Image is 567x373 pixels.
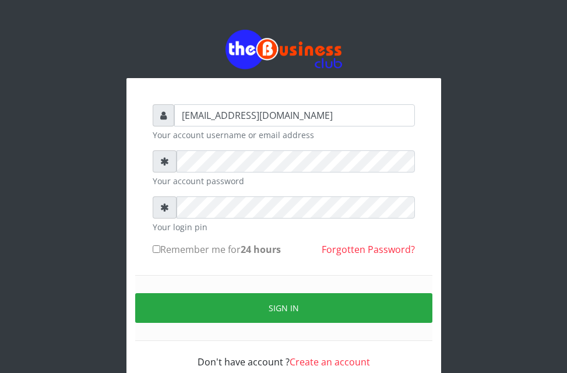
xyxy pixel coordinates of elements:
[322,243,415,256] a: Forgotten Password?
[241,243,281,256] b: 24 hours
[153,175,415,187] small: Your account password
[153,245,160,253] input: Remember me for24 hours
[135,293,432,323] button: Sign in
[153,221,415,233] small: Your login pin
[153,242,281,256] label: Remember me for
[174,104,415,126] input: Username or email address
[290,356,370,368] a: Create an account
[153,341,415,369] div: Don't have account ?
[153,129,415,141] small: Your account username or email address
